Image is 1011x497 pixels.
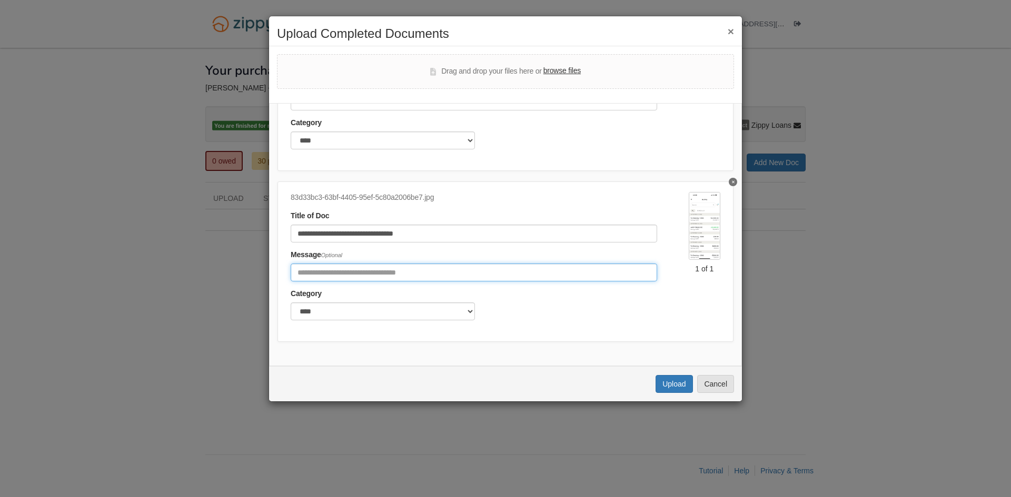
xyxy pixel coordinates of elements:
[728,26,734,37] button: ×
[291,288,322,300] label: Category
[543,65,581,77] label: browse files
[291,263,657,281] input: Include any comments on this document
[689,263,720,274] div: 1 of 1
[291,225,657,242] input: Document Title
[697,375,734,393] button: Cancel
[656,375,692,393] button: Upload
[291,210,329,222] label: Title of Doc
[430,65,581,78] div: Drag and drop your files here or
[291,131,475,149] select: Category
[291,192,657,204] div: 83d33bc3-63bf-4405-95ef-5c80a2006be7.jpg
[277,27,734,40] h2: Upload Completed Documents
[291,302,475,320] select: Category
[689,192,720,260] img: 83d33bc3-63bf-4405-95ef-5c80a2006be7.jpg
[291,117,322,129] label: Category
[729,178,737,186] button: Delete 83d33bc3-63bf-4405-95ef-5c80a2006be7
[291,249,342,261] label: Message
[321,252,342,258] span: Optional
